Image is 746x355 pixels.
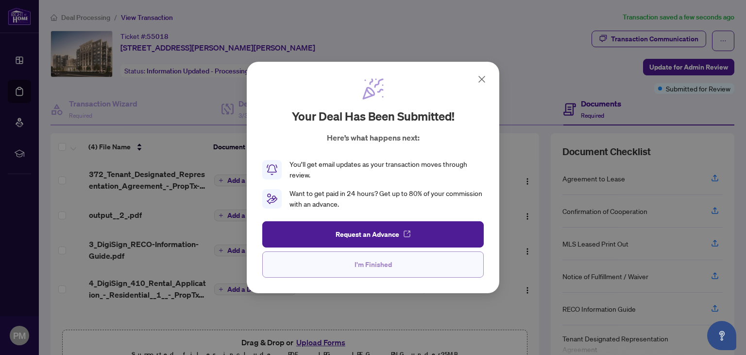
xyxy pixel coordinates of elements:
div: You’ll get email updates as your transaction moves through review. [289,159,484,180]
p: Here’s what happens next: [327,132,420,143]
div: Want to get paid in 24 hours? Get up to 80% of your commission with an advance. [289,188,484,210]
button: Open asap [707,321,736,350]
span: Request an Advance [336,227,399,242]
button: Request an Advance [262,221,484,248]
button: I'm Finished [262,251,484,278]
span: I'm Finished [355,257,392,272]
h2: Your deal has been submitted! [292,108,455,124]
